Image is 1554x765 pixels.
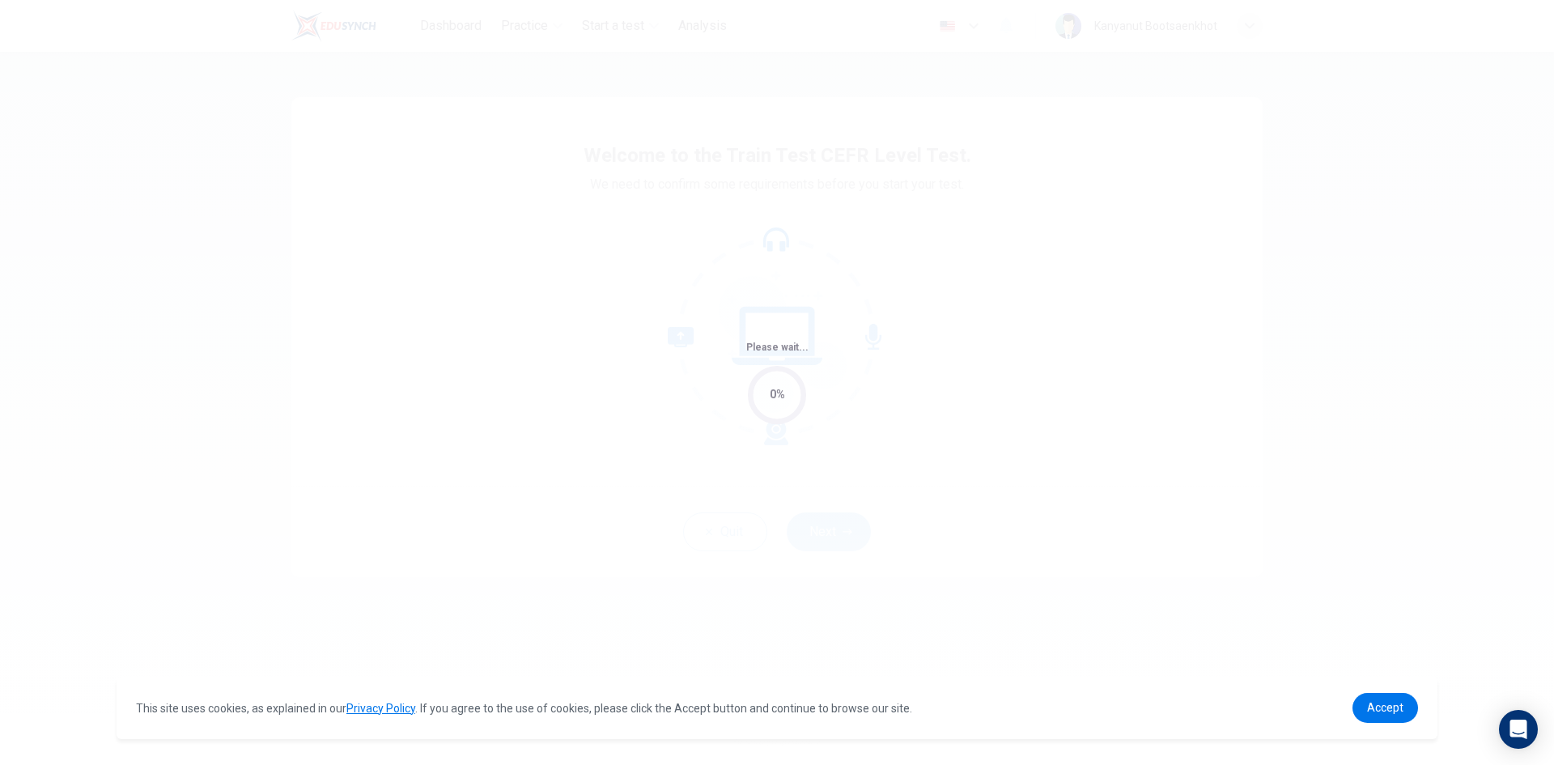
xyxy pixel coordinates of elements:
[136,702,912,715] span: This site uses cookies, as explained in our . If you agree to the use of cookies, please click th...
[346,702,415,715] a: Privacy Policy
[1499,710,1538,749] div: Open Intercom Messenger
[746,342,809,353] span: Please wait...
[1352,693,1418,723] a: dismiss cookie message
[1367,701,1403,714] span: Accept
[117,677,1437,739] div: cookieconsent
[770,385,785,404] div: 0%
